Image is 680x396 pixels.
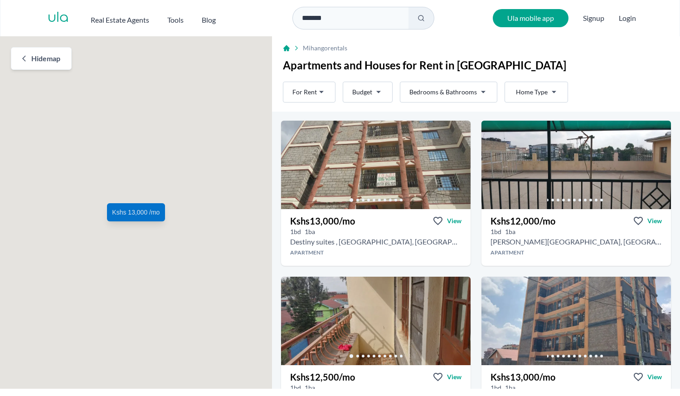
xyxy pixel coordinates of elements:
span: View [447,216,461,225]
a: Ula mobile app [493,9,568,27]
h2: Tools [167,15,184,25]
h2: 1 bedroom Apartment for rent in Mihango - Kshs 12,000/mo -Embakasi Benedicta Academy, Nairobi, Ke... [491,236,662,247]
h4: Apartment [481,249,671,256]
a: Blog [202,11,216,25]
span: Mihango rentals [303,44,347,53]
button: Budget [343,82,393,103]
h4: Apartment [281,249,471,256]
h5: 1 bathrooms [505,227,515,236]
button: Bedrooms & Bathrooms [400,82,497,103]
span: Bedrooms & Bathrooms [409,88,477,97]
h3: Kshs 12,500 /mo [290,371,355,383]
h3: Kshs 13,000 /mo [290,215,355,227]
span: View [647,216,662,225]
img: 1 bedroom Apartment for rent - Kshs 12,000/mo - in Mihango near Embakasi Benedicta Academy, Nairo... [481,121,671,209]
h5: 1 bathrooms [305,383,315,392]
span: Hide map [31,53,60,64]
a: Kshs12,000/moViewView property in detail1bd 1ba [PERSON_NAME][GEOGRAPHIC_DATA], [GEOGRAPHIC_DATA]... [481,209,671,266]
span: Signup [583,9,604,27]
span: Kshs 13,000 /mo [112,208,160,217]
a: Kshs13,000/moViewView property in detail1bd 1ba Destiny suites , [GEOGRAPHIC_DATA], [GEOGRAPHIC_D... [281,209,471,266]
span: Budget [352,88,372,97]
img: 1 bedroom Apartment for rent - Kshs 13,000/mo - in Mihango near Salem Agencies, Utawala Complex, ... [281,121,471,209]
h2: 1 bedroom Apartment for rent in Mihango - Kshs 13,000/mo -Salem Agencies, Utawala Complex, Nairob... [290,236,461,247]
h5: 1 bedrooms [491,227,501,236]
h5: 1 bedrooms [491,383,501,392]
span: Home Type [516,88,548,97]
h5: 1 bathrooms [505,383,515,392]
button: Home Type [505,82,568,103]
h3: Kshs 13,000 /mo [491,371,555,383]
button: Real Estate Agents [91,11,149,25]
button: Login [619,13,636,24]
h5: 1 bathrooms [305,227,315,236]
img: 1 bedroom Apartment for rent - Kshs 13,000/mo - in Mihango opposite SDA Utawala Central, Nairobi,... [481,277,671,365]
span: For Rent [292,88,317,97]
h3: Kshs 12,000 /mo [491,215,555,227]
h2: Blog [202,15,216,25]
span: View [647,372,662,381]
span: View [447,372,461,381]
h2: Real Estate Agents [91,15,149,25]
button: For Rent [283,82,335,103]
a: ula [48,10,69,26]
h5: 1 bedrooms [290,383,301,392]
button: Tools [167,11,184,25]
h1: Apartments and Houses for Rent in [GEOGRAPHIC_DATA] [283,58,669,73]
nav: Main [91,11,234,25]
img: 1 bedroom Apartment for rent - Kshs 12,500/mo - in Mihango near Muungano court, Wananchi Road, Na... [281,277,471,365]
h5: 1 bedrooms [290,227,301,236]
a: Kshs 13,000 /mo [107,203,165,221]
